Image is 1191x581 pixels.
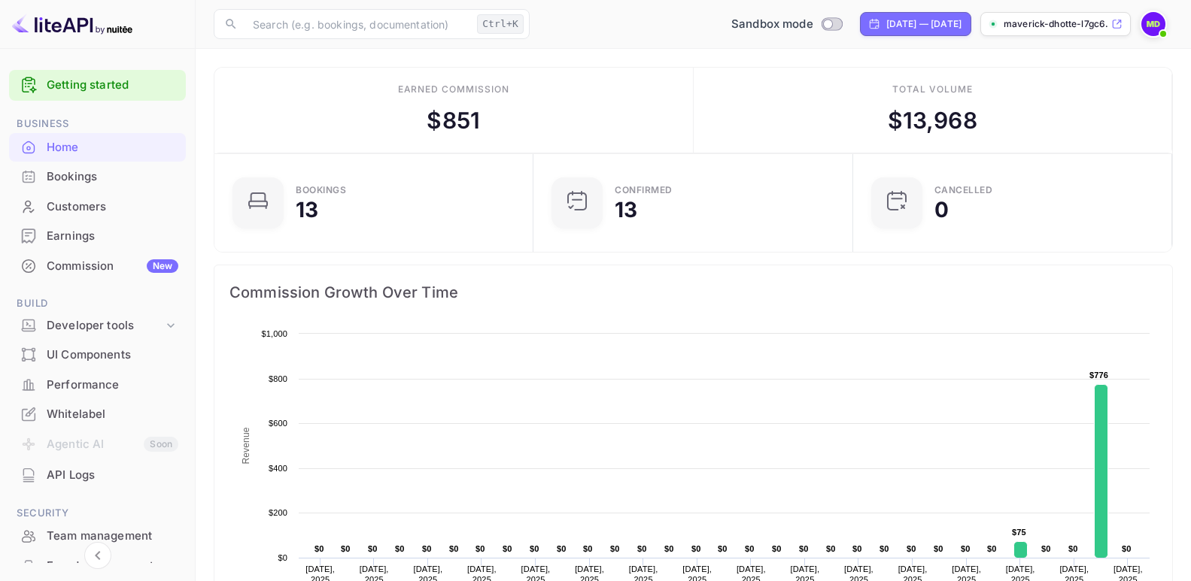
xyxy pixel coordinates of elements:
div: Whitelabel [47,406,178,423]
text: $0 [799,544,809,553]
text: $0 [530,544,539,553]
div: 0 [934,199,949,220]
a: Bookings [9,162,186,190]
text: $0 [422,544,432,553]
img: LiteAPI logo [12,12,132,36]
text: $0 [718,544,728,553]
div: Developer tools [9,313,186,339]
a: UI Components [9,340,186,368]
div: Developer tools [47,317,163,334]
text: $0 [826,544,836,553]
img: Maverick Dhotte [1141,12,1165,36]
div: Bookings [296,186,346,195]
text: $600 [269,419,287,428]
a: Earnings [9,222,186,250]
a: CommissionNew [9,252,186,280]
div: Earnings [47,228,178,245]
text: $0 [449,544,459,553]
text: $0 [557,544,567,553]
a: Getting started [47,77,178,94]
text: $400 [269,464,287,473]
div: API Logs [47,467,178,484]
div: Confirmed [615,186,673,195]
div: Customers [47,198,178,216]
text: $0 [691,544,701,553]
text: $0 [503,544,512,553]
div: Bookings [47,168,178,186]
span: Build [9,295,186,312]
a: Team management [9,522,186,549]
div: Getting started [9,70,186,101]
div: New [147,259,178,273]
div: Bookings [9,162,186,192]
div: $ 851 [427,104,480,138]
text: $0 [961,544,971,553]
div: [DATE] — [DATE] [886,17,962,31]
div: Ctrl+K [477,14,524,34]
div: Switch to Production mode [725,16,848,33]
div: Home [9,133,186,162]
a: Performance [9,371,186,398]
text: $800 [269,374,287,383]
text: $0 [583,544,593,553]
span: Security [9,505,186,522]
text: $0 [1068,544,1078,553]
div: Performance [9,371,186,400]
div: Team management [9,522,186,551]
text: $0 [880,544,889,553]
div: Performance [47,377,178,394]
div: UI Components [47,346,178,364]
text: $0 [772,544,782,553]
div: Customers [9,192,186,222]
div: Team management [47,528,178,545]
text: $0 [610,544,620,553]
text: Revenue [241,427,251,464]
a: Whitelabel [9,400,186,428]
text: $0 [637,544,647,553]
text: $0 [395,544,405,553]
text: $0 [934,544,943,553]
div: Fraud management [47,558,178,575]
text: $0 [852,544,862,553]
text: $0 [664,544,674,553]
text: $75 [1012,528,1026,537]
div: CANCELLED [934,186,993,195]
a: Home [9,133,186,161]
text: $0 [278,553,287,562]
text: $0 [907,544,916,553]
div: Total volume [892,83,973,96]
div: 13 [296,199,318,220]
div: UI Components [9,340,186,370]
span: Commission Growth Over Time [229,280,1157,304]
a: Fraud management [9,552,186,579]
text: $0 [1122,544,1132,553]
a: Customers [9,192,186,220]
div: Earnings [9,222,186,251]
text: $0 [341,544,351,553]
div: CommissionNew [9,252,186,281]
text: $0 [745,544,755,553]
div: Whitelabel [9,400,186,429]
a: API Logs [9,461,186,489]
p: maverick-dhotte-l7gc6.... [1004,17,1108,31]
text: $0 [314,544,324,553]
div: 13 [615,199,637,220]
text: $0 [1041,544,1051,553]
div: $ 13,968 [888,104,977,138]
div: Commission [47,258,178,275]
div: API Logs [9,461,186,490]
input: Search (e.g. bookings, documentation) [244,9,471,39]
div: Home [47,139,178,156]
text: $776 [1089,371,1108,380]
div: Earned commission [398,83,509,96]
text: $0 [368,544,378,553]
button: Collapse navigation [84,542,111,569]
text: $0 [987,544,997,553]
text: $1,000 [261,329,287,338]
text: $200 [269,508,287,517]
span: Business [9,116,186,132]
text: $0 [475,544,485,553]
span: Sandbox mode [731,16,813,33]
